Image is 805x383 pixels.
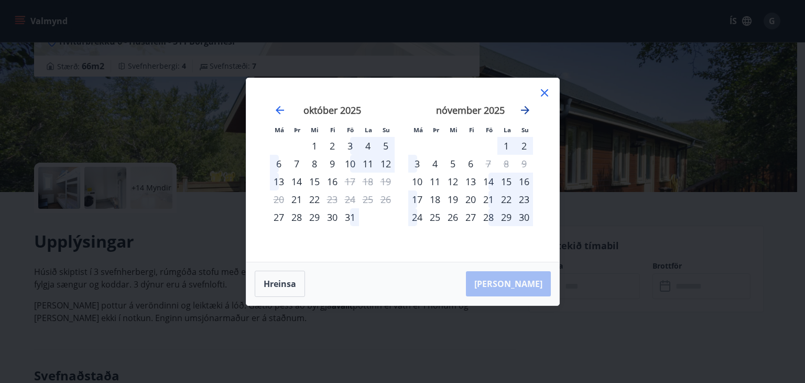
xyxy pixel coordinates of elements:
[377,137,395,155] div: 5
[408,155,426,173] div: 3
[462,173,480,190] div: 13
[359,173,377,190] td: Not available. laugardagur, 18. október 2025
[323,190,341,208] td: Not available. fimmtudagur, 23. október 2025
[426,155,444,173] td: Choose þriðjudagur, 4. nóvember 2025 as your check-in date. It’s available.
[433,126,439,134] small: Þr
[288,155,306,173] div: 7
[462,208,480,226] div: 27
[270,208,288,226] td: Choose mánudagur, 27. október 2025 as your check-in date. It’s available.
[497,137,515,155] td: Choose laugardagur, 1. nóvember 2025 as your check-in date. It’s available.
[408,208,426,226] td: Choose mánudagur, 24. nóvember 2025 as your check-in date. It’s available.
[480,190,497,208] div: 21
[444,155,462,173] td: Choose miðvikudagur, 5. nóvember 2025 as your check-in date. It’s available.
[270,155,288,173] td: Choose mánudagur, 6. október 2025 as your check-in date. It’s available.
[480,155,497,173] div: Aðeins útritun í boði
[426,208,444,226] td: Choose þriðjudagur, 25. nóvember 2025 as your check-in date. It’s available.
[480,155,497,173] td: Not available. föstudagur, 7. nóvember 2025
[288,208,306,226] td: Choose þriðjudagur, 28. október 2025 as your check-in date. It’s available.
[306,173,323,190] div: 15
[377,155,395,173] td: Choose sunnudagur, 12. október 2025 as your check-in date. It’s available.
[408,190,426,208] div: 17
[323,173,341,190] td: Choose fimmtudagur, 16. október 2025 as your check-in date. It’s available.
[515,137,533,155] div: 2
[414,126,423,134] small: Má
[444,190,462,208] div: 19
[359,137,377,155] td: Choose laugardagur, 4. október 2025 as your check-in date. It’s available.
[377,173,395,190] td: Not available. sunnudagur, 19. október 2025
[274,104,286,116] div: Move backward to switch to the previous month.
[294,126,300,134] small: Þr
[255,271,305,297] button: Hreinsa
[306,190,323,208] div: 22
[515,137,533,155] td: Choose sunnudagur, 2. nóvember 2025 as your check-in date. It’s available.
[497,190,515,208] div: 22
[359,190,377,208] td: Not available. laugardagur, 25. október 2025
[436,104,505,116] strong: nóvember 2025
[426,208,444,226] div: 25
[426,173,444,190] div: 11
[306,208,323,226] td: Choose miðvikudagur, 29. október 2025 as your check-in date. It’s available.
[288,155,306,173] td: Choose þriðjudagur, 7. október 2025 as your check-in date. It’s available.
[323,190,341,208] div: Aðeins útritun í boði
[444,155,462,173] div: 5
[515,173,533,190] td: Choose sunnudagur, 16. nóvember 2025 as your check-in date. It’s available.
[306,155,323,173] div: 8
[497,173,515,190] div: 15
[341,173,359,190] td: Not available. föstudagur, 17. október 2025
[323,137,341,155] div: 2
[377,190,395,208] td: Not available. sunnudagur, 26. október 2025
[426,190,444,208] td: Choose þriðjudagur, 18. nóvember 2025 as your check-in date. It’s available.
[341,155,359,173] td: Choose föstudagur, 10. október 2025 as your check-in date. It’s available.
[341,208,359,226] td: Choose föstudagur, 31. október 2025 as your check-in date. It’s available.
[288,190,306,208] div: Aðeins innritun í boði
[359,137,377,155] div: 4
[323,155,341,173] td: Choose fimmtudagur, 9. október 2025 as your check-in date. It’s available.
[426,190,444,208] div: 18
[444,173,462,190] td: Choose miðvikudagur, 12. nóvember 2025 as your check-in date. It’s available.
[462,208,480,226] td: Choose fimmtudagur, 27. nóvember 2025 as your check-in date. It’s available.
[275,126,284,134] small: Má
[377,155,395,173] div: 12
[408,173,426,190] td: Choose mánudagur, 10. nóvember 2025 as your check-in date. It’s available.
[323,173,341,190] div: 16
[480,173,497,190] div: 14
[323,155,341,173] div: 9
[306,208,323,226] div: 29
[311,126,319,134] small: Mi
[341,208,359,226] div: 31
[462,155,480,173] div: 6
[306,190,323,208] td: Choose miðvikudagur, 22. október 2025 as your check-in date. It’s available.
[444,208,462,226] div: 26
[323,137,341,155] td: Choose fimmtudagur, 2. október 2025 as your check-in date. It’s available.
[497,208,515,226] td: Choose laugardagur, 29. nóvember 2025 as your check-in date. It’s available.
[270,173,288,190] div: 13
[330,126,335,134] small: Fi
[288,173,306,190] td: Choose þriðjudagur, 14. október 2025 as your check-in date. It’s available.
[359,155,377,173] td: Choose laugardagur, 11. október 2025 as your check-in date. It’s available.
[341,137,359,155] div: 3
[480,190,497,208] td: Choose föstudagur, 21. nóvember 2025 as your check-in date. It’s available.
[450,126,458,134] small: Mi
[480,208,497,226] div: 28
[480,208,497,226] td: Choose föstudagur, 28. nóvember 2025 as your check-in date. It’s available.
[497,173,515,190] td: Choose laugardagur, 15. nóvember 2025 as your check-in date. It’s available.
[408,208,426,226] div: 24
[270,190,288,208] td: Not available. mánudagur, 20. október 2025
[469,126,474,134] small: Fi
[288,208,306,226] div: 28
[519,104,531,116] div: Move forward to switch to the next month.
[480,173,497,190] td: Choose föstudagur, 14. nóvember 2025 as your check-in date. It’s available.
[341,155,359,173] div: 10
[444,173,462,190] div: 12
[497,190,515,208] td: Choose laugardagur, 22. nóvember 2025 as your check-in date. It’s available.
[347,126,354,134] small: Fö
[515,173,533,190] div: 16
[303,104,361,116] strong: október 2025
[515,190,533,208] div: 23
[288,173,306,190] div: 14
[426,155,444,173] div: 4
[515,155,533,173] td: Not available. sunnudagur, 9. nóvember 2025
[365,126,372,134] small: La
[504,126,511,134] small: La
[383,126,390,134] small: Su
